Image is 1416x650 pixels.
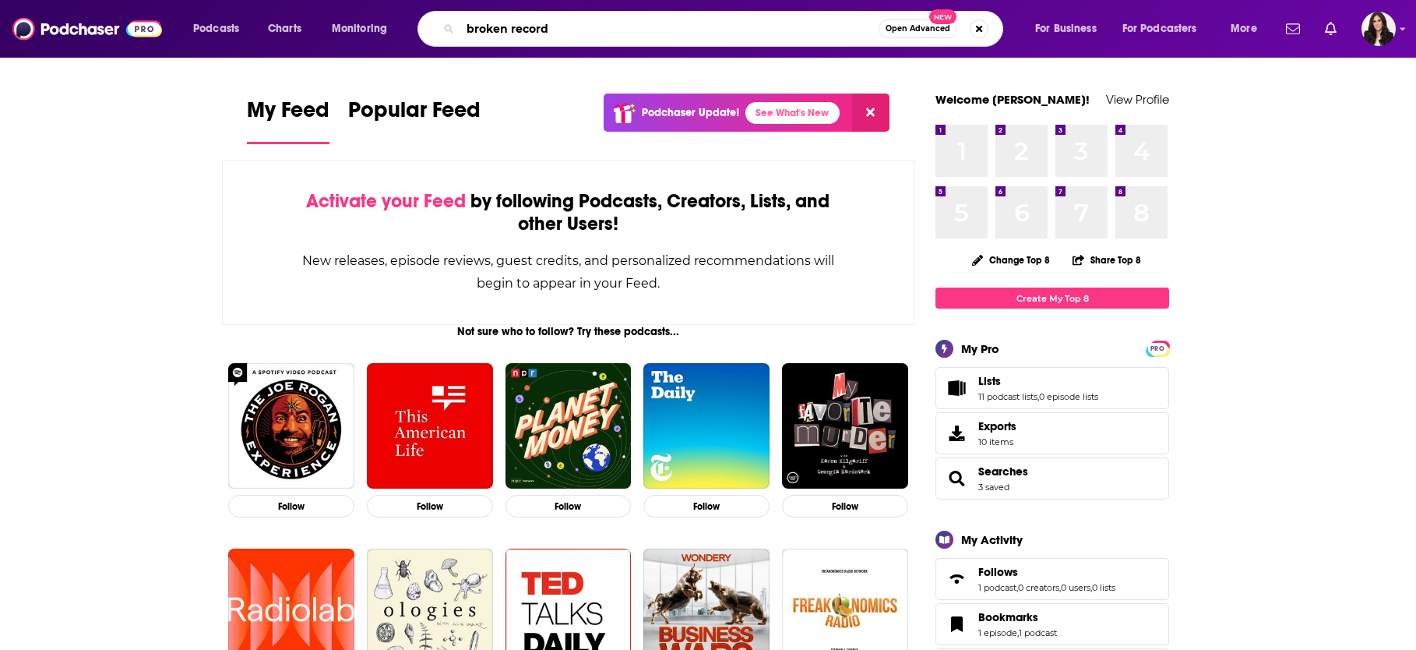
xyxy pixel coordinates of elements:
[432,11,1018,47] div: Search podcasts, credits, & more...
[929,9,957,24] span: New
[321,16,407,41] button: open menu
[935,412,1169,454] a: Exports
[941,568,972,590] a: Follows
[978,374,1098,388] a: Lists
[460,16,879,41] input: Search podcasts, credits, & more...
[301,190,836,235] div: by following Podcasts, Creators, Lists, and other Users!
[978,610,1038,624] span: Bookmarks
[222,325,914,338] div: Not sure who to follow? Try these podcasts...
[1280,16,1306,42] a: Show notifications dropdown
[1112,16,1220,41] button: open menu
[745,102,840,124] a: See What's New
[643,495,770,518] button: Follow
[348,97,481,144] a: Popular Feed
[879,19,957,38] button: Open AdvancedNew
[941,468,972,489] a: Searches
[978,419,1016,433] span: Exports
[1037,391,1039,402] span: ,
[935,367,1169,409] span: Lists
[348,97,481,132] span: Popular Feed
[1148,342,1167,354] a: PRO
[1035,18,1097,40] span: For Business
[306,189,466,213] span: Activate your Feed
[935,288,1169,309] a: Create My Top 8
[367,495,493,518] button: Follow
[978,391,1037,402] a: 11 podcast lists
[935,603,1169,645] span: Bookmarks
[1090,582,1092,593] span: ,
[332,18,387,40] span: Monitoring
[1017,627,1019,638] span: ,
[268,18,301,40] span: Charts
[941,377,972,399] a: Lists
[1122,18,1197,40] span: For Podcasters
[963,250,1059,270] button: Change Top 8
[1019,627,1057,638] a: 1 podcast
[1319,16,1343,42] a: Show notifications dropdown
[182,16,259,41] button: open menu
[367,363,493,489] img: This American Life
[782,363,908,489] img: My Favorite Murder with Karen Kilgariff and Georgia Hardstark
[1148,343,1167,355] span: PRO
[886,25,950,33] span: Open Advanced
[1024,16,1116,41] button: open menu
[978,374,1001,388] span: Lists
[1072,245,1142,275] button: Share Top 8
[961,341,999,356] div: My Pro
[643,363,770,489] img: The Daily
[782,495,908,518] button: Follow
[1231,18,1257,40] span: More
[228,363,354,489] img: The Joe Rogan Experience
[301,249,836,295] div: New releases, episode reviews, guest credits, and personalized recommendations will begin to appe...
[978,482,1009,493] a: 3 saved
[978,436,1016,447] span: 10 items
[935,558,1169,600] span: Follows
[1106,92,1169,107] a: View Profile
[642,106,739,119] p: Podchaser Update!
[228,495,354,518] button: Follow
[941,613,972,635] a: Bookmarks
[193,18,239,40] span: Podcasts
[505,495,632,518] button: Follow
[247,97,329,132] span: My Feed
[978,627,1017,638] a: 1 episode
[1361,12,1396,46] img: User Profile
[961,532,1023,547] div: My Activity
[978,465,1028,479] a: Searches
[978,582,1016,593] a: 1 podcast
[1059,582,1061,593] span: ,
[1016,582,1018,593] span: ,
[978,565,1115,579] a: Follows
[935,92,1090,107] a: Welcome [PERSON_NAME]!
[1018,582,1059,593] a: 0 creators
[1361,12,1396,46] button: Show profile menu
[1092,582,1115,593] a: 0 lists
[978,610,1057,624] a: Bookmarks
[941,422,972,444] span: Exports
[1361,12,1396,46] span: Logged in as RebeccaShapiro
[1061,582,1090,593] a: 0 users
[12,14,162,44] img: Podchaser - Follow, Share and Rate Podcasts
[1039,391,1098,402] a: 0 episode lists
[258,16,311,41] a: Charts
[247,97,329,144] a: My Feed
[505,363,632,489] img: Planet Money
[1220,16,1277,41] button: open menu
[935,457,1169,500] span: Searches
[978,565,1018,579] span: Follows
